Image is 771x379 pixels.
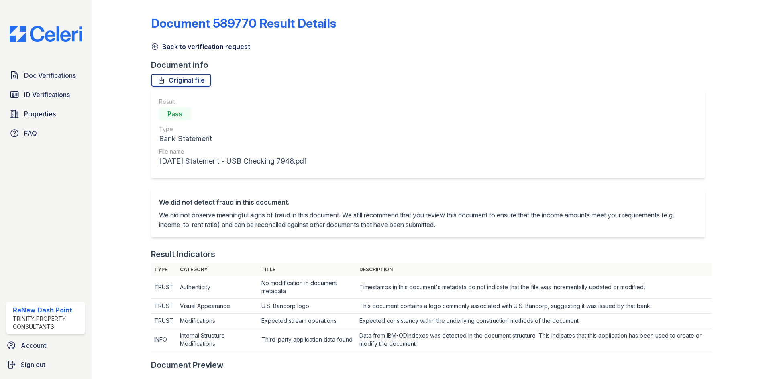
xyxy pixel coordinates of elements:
[356,314,711,328] td: Expected consistency within the underlying construction methods of the document.
[177,263,258,276] th: Category
[258,263,356,276] th: Title
[159,148,306,156] div: File name
[159,133,306,144] div: Bank Statement
[177,328,258,351] td: Internal Structure Modifications
[356,299,711,314] td: This document contains a logo commonly associated with U.S. Bancorp, suggesting it was issued by ...
[13,315,82,331] div: Trinity Property Consultants
[356,328,711,351] td: Data from IBM-ODIndexes was detected in the document structure. This indicates that this applicat...
[258,328,356,351] td: Third-party application data found
[177,276,258,299] td: Authenticity
[3,337,88,353] a: Account
[159,98,306,106] div: Result
[24,128,37,138] span: FAQ
[258,314,356,328] td: Expected stream operations
[21,340,46,350] span: Account
[151,263,177,276] th: Type
[356,263,711,276] th: Description
[177,314,258,328] td: Modifications
[151,359,224,371] div: Document Preview
[159,156,306,167] div: [DATE] Statement - USB Checking 7948.pdf
[24,109,56,119] span: Properties
[6,125,85,141] a: FAQ
[159,210,697,229] p: We did not observe meaningful signs of fraud in this document. We still recommend that you review...
[151,328,177,351] td: INFO
[258,276,356,299] td: No modification in document metadata
[159,107,191,120] div: Pass
[6,67,85,83] a: Doc Verifications
[21,360,45,369] span: Sign out
[13,305,82,315] div: ReNew Dash Point
[151,299,177,314] td: TRUST
[3,26,88,42] img: CE_Logo_Blue-a8612792a0a2168367f1c8372b55b34899dd931a85d93a1a3d3e32e68fde9ad4.png
[151,74,211,87] a: Original file
[151,42,250,51] a: Back to verification request
[151,59,712,71] div: Document info
[159,125,306,133] div: Type
[151,314,177,328] td: TRUST
[3,357,88,373] a: Sign out
[24,71,76,80] span: Doc Verifications
[159,197,697,207] div: We did not detect fraud in this document.
[6,87,85,103] a: ID Verifications
[151,249,215,260] div: Result Indicators
[356,276,711,299] td: Timestamps in this document's metadata do not indicate that the file was incrementally updated or...
[151,276,177,299] td: TRUST
[151,16,336,30] a: Document 589770 Result Details
[6,106,85,122] a: Properties
[177,299,258,314] td: Visual Appearance
[258,299,356,314] td: U.S. Bancorp logo
[24,90,70,99] span: ID Verifications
